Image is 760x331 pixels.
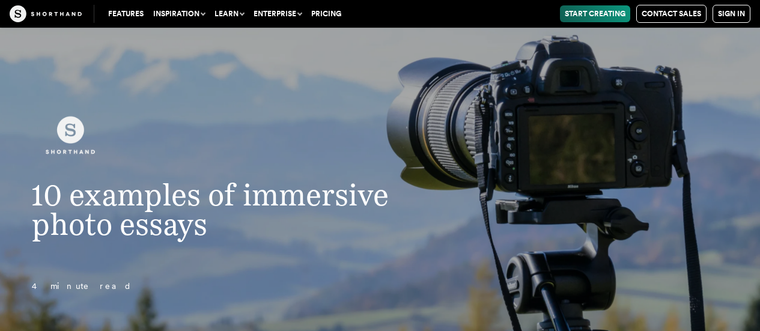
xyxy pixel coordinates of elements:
[636,5,707,23] a: Contact Sales
[8,180,442,240] h1: 10 examples of immersive photo essays
[210,5,249,22] button: Learn
[8,279,442,294] p: 4 minute read
[148,5,210,22] button: Inspiration
[713,5,750,23] a: Sign in
[560,5,630,22] a: Start Creating
[306,5,346,22] a: Pricing
[249,5,306,22] button: Enterprise
[103,5,148,22] a: Features
[10,5,82,22] img: The Craft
